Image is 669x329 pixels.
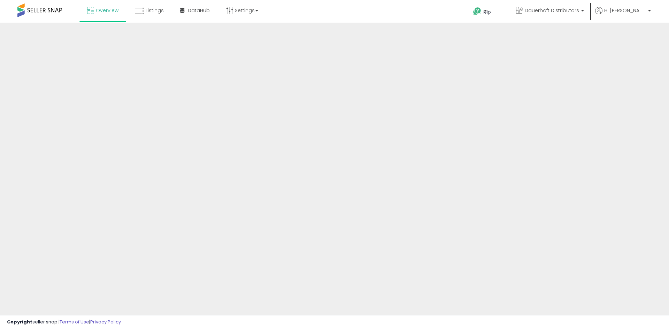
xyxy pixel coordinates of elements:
span: Hi [PERSON_NAME] [604,7,646,14]
a: Hi [PERSON_NAME] [595,7,651,23]
span: Dauerhaft Distributors [525,7,579,14]
i: Get Help [473,7,482,16]
span: Listings [146,7,164,14]
span: Help [482,9,491,15]
span: DataHub [188,7,210,14]
a: Help [468,2,505,23]
span: Overview [96,7,118,14]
